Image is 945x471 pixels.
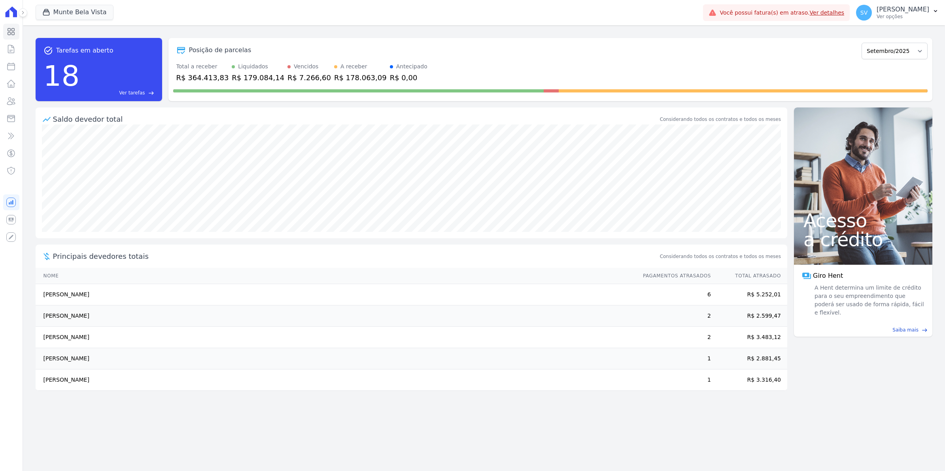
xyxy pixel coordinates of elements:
a: Ver tarefas east [83,89,154,96]
span: A Hent determina um limite de crédito para o seu empreendimento que poderá ser usado de forma ráp... [813,284,924,317]
span: Considerando todos os contratos e todos os meses [660,253,781,260]
div: R$ 364.413,83 [176,72,229,83]
div: Considerando todos os contratos e todos os meses [660,116,781,123]
button: SV [PERSON_NAME] Ver opções [850,2,945,24]
div: A receber [340,62,367,71]
button: Munte Bela Vista [36,5,113,20]
span: task_alt [43,46,53,55]
div: Liquidados [238,62,268,71]
div: R$ 178.063,09 [334,72,387,83]
th: Pagamentos Atrasados [635,268,711,284]
span: Giro Hent [813,271,843,281]
p: Ver opções [877,13,929,20]
a: Ver detalhes [810,9,845,16]
div: Posição de parcelas [189,45,251,55]
th: Nome [36,268,635,284]
td: 2 [635,305,711,327]
span: Principais devedores totais [53,251,658,262]
td: R$ 3.483,12 [711,327,787,348]
div: R$ 0,00 [390,72,427,83]
td: R$ 2.599,47 [711,305,787,327]
div: 18 [43,55,80,96]
div: R$ 7.266,60 [287,72,331,83]
td: [PERSON_NAME] [36,348,635,369]
div: Vencidos [294,62,318,71]
td: 6 [635,284,711,305]
td: [PERSON_NAME] [36,284,635,305]
td: 2 [635,327,711,348]
span: Ver tarefas [119,89,145,96]
div: Antecipado [396,62,427,71]
span: a crédito [803,230,923,249]
span: east [148,90,154,96]
span: east [922,327,928,333]
td: [PERSON_NAME] [36,327,635,348]
td: 1 [635,348,711,369]
div: Saldo devedor total [53,114,658,124]
a: Saiba mais east [799,326,928,333]
td: R$ 3.316,40 [711,369,787,391]
div: R$ 179.084,14 [232,72,284,83]
span: SV [860,10,868,15]
td: [PERSON_NAME] [36,305,635,327]
span: Você possui fatura(s) em atraso. [720,9,844,17]
td: [PERSON_NAME] [36,369,635,391]
th: Total Atrasado [711,268,787,284]
td: R$ 2.881,45 [711,348,787,369]
span: Tarefas em aberto [56,46,113,55]
td: R$ 5.252,01 [711,284,787,305]
span: Saiba mais [892,326,919,333]
td: 1 [635,369,711,391]
div: Total a receber [176,62,229,71]
p: [PERSON_NAME] [877,6,929,13]
span: Acesso [803,211,923,230]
